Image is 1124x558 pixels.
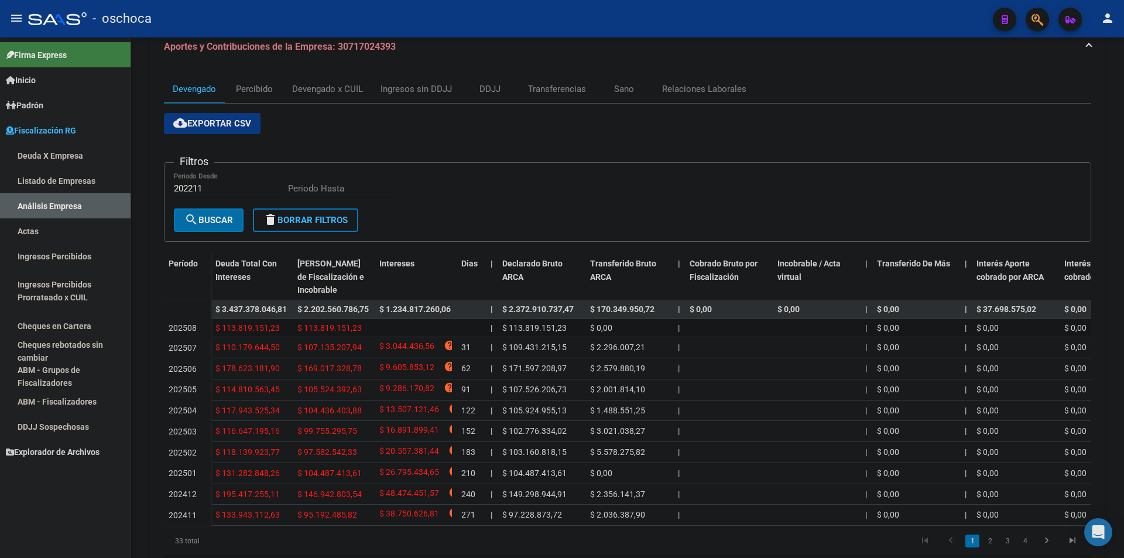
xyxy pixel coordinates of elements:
[872,251,960,303] datatable-header-cell: Transferido De Más
[6,124,76,137] span: Fiscalización RG
[448,507,460,519] i: help
[1064,304,1087,314] span: $ 0,00
[174,153,214,170] h3: Filtros
[491,426,492,436] span: |
[297,406,362,415] span: $ 104.436.403,88
[297,385,362,394] span: $ 105.524.392,63
[678,510,680,519] span: |
[865,385,867,394] span: |
[777,304,800,314] span: $ 0,00
[479,83,501,95] div: DDJJ
[1061,535,1084,547] a: go to last page
[865,510,867,519] span: |
[444,382,455,393] i: help
[444,361,455,372] i: help
[297,304,369,314] span: $ 2.202.560.786,75
[169,468,197,478] span: 202501
[590,426,645,436] span: $ 3.021.038,27
[590,385,645,394] span: $ 2.001.814,10
[965,259,967,268] span: |
[877,343,899,352] span: $ 0,00
[999,531,1016,551] li: page 3
[297,468,362,478] span: $ 104.487.413,61
[215,468,280,478] span: $ 131.282.848,26
[965,447,967,457] span: |
[215,510,280,519] span: $ 133.943.112,63
[590,343,645,352] span: $ 2.296.007,21
[965,406,967,415] span: |
[590,323,612,333] span: $ 0,00
[502,489,567,499] span: $ 149.298.944,91
[502,447,567,457] span: $ 103.160.818,15
[215,343,280,352] span: $ 110.179.644,50
[491,364,492,373] span: |
[461,468,475,478] span: 210
[976,385,999,394] span: $ 0,00
[1064,510,1087,519] span: $ 0,00
[877,447,899,457] span: $ 0,00
[678,489,680,499] span: |
[184,213,198,227] mat-icon: search
[491,489,492,499] span: |
[379,403,439,419] span: $ 13.507.121,46
[169,323,197,333] span: 202508
[448,423,460,435] i: help
[877,385,899,394] span: $ 0,00
[297,364,362,373] span: $ 169.017.328,78
[678,406,680,415] span: |
[297,426,357,436] span: $ 99.755.295,75
[491,343,492,352] span: |
[678,447,680,457] span: |
[678,343,680,352] span: |
[865,304,868,314] span: |
[375,251,457,303] datatable-header-cell: Intereses
[528,83,586,95] div: Transferencias
[9,11,23,25] mat-icon: menu
[976,364,999,373] span: $ 0,00
[590,489,645,499] span: $ 2.356.141,37
[236,83,273,95] div: Percibido
[1064,343,1087,352] span: $ 0,00
[215,385,280,394] span: $ 114.810.563,45
[498,251,585,303] datatable-header-cell: Declarado Bruto ARCA
[502,385,567,394] span: $ 107.526.206,73
[215,259,277,282] span: Deuda Total Con Intereses
[379,444,439,460] span: $ 20.557.381,44
[678,468,680,478] span: |
[865,364,867,373] span: |
[965,343,967,352] span: |
[92,6,152,32] span: - oschoca
[865,447,867,457] span: |
[379,304,451,314] span: $ 1.234.817.260,06
[960,251,972,303] datatable-header-cell: |
[965,489,967,499] span: |
[678,323,680,333] span: |
[1064,426,1087,436] span: $ 0,00
[491,468,492,478] span: |
[678,426,680,436] span: |
[690,304,712,314] span: $ 0,00
[448,403,460,415] i: help
[976,323,999,333] span: $ 0,00
[164,41,396,52] span: Aportes y Contribuciones de la Empresa: 30717024393
[965,385,967,394] span: |
[6,446,100,458] span: Explorador de Archivos
[491,323,492,333] span: |
[590,364,645,373] span: $ 2.579.880,19
[461,343,471,352] span: 31
[865,343,867,352] span: |
[461,489,475,499] span: 240
[678,304,680,314] span: |
[1101,11,1115,25] mat-icon: person
[169,448,197,457] span: 202502
[590,447,645,457] span: $ 5.578.275,82
[865,489,867,499] span: |
[292,83,363,95] div: Devengado x CUIL
[861,251,872,303] datatable-header-cell: |
[164,526,347,556] div: 33 total
[877,364,899,373] span: $ 0,00
[297,510,357,519] span: $ 95.192.485,82
[965,364,967,373] span: |
[461,385,471,394] span: 91
[215,364,280,373] span: $ 178.623.181,90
